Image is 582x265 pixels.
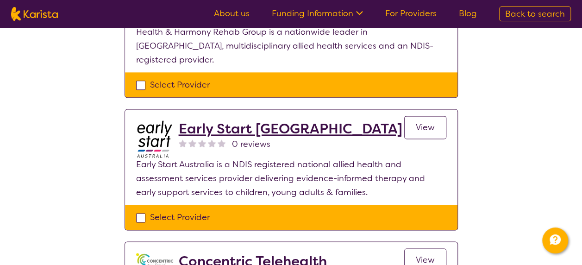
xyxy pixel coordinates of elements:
[214,8,250,19] a: About us
[218,139,225,147] img: nonereviewstar
[404,116,446,139] a: View
[416,122,435,133] span: View
[179,139,187,147] img: nonereviewstar
[198,139,206,147] img: nonereviewstar
[542,227,568,253] button: Channel Menu
[136,158,446,199] p: Early Start Australia is a NDIS registered national allied health and assessment services provide...
[505,8,565,19] span: Back to search
[272,8,363,19] a: Funding Information
[136,120,173,158] img: bdpoyytkvdhmeftzccod.jpg
[208,139,216,147] img: nonereviewstar
[232,137,270,151] span: 0 reviews
[188,139,196,147] img: nonereviewstar
[459,8,477,19] a: Blog
[385,8,437,19] a: For Providers
[136,25,446,67] p: Health & Harmony Rehab Group is a nationwide leader in [GEOGRAPHIC_DATA], multidisciplinary allie...
[179,120,402,137] a: Early Start [GEOGRAPHIC_DATA]
[11,7,58,21] img: Karista logo
[499,6,571,21] a: Back to search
